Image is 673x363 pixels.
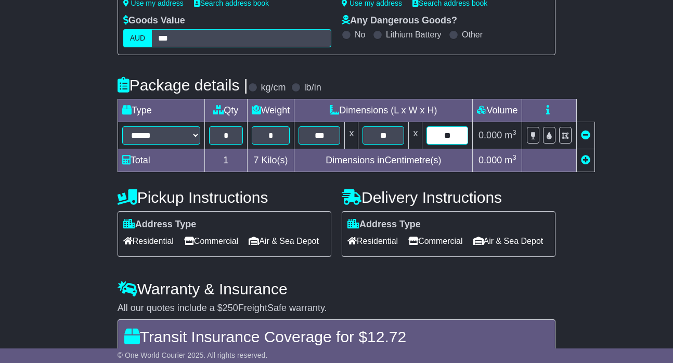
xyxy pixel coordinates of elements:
h4: Transit Insurance Coverage for $ [124,328,549,345]
span: Residential [123,233,174,249]
span: 12.72 [367,328,406,345]
td: Type [118,99,204,122]
label: Other [462,30,483,40]
span: Air & Sea Depot [473,233,543,249]
label: Lithium Battery [386,30,442,40]
sup: 3 [512,153,516,161]
label: No [355,30,365,40]
span: © One World Courier 2025. All rights reserved. [118,351,268,359]
td: Dimensions (L x W x H) [294,99,473,122]
span: Air & Sea Depot [249,233,319,249]
td: Total [118,149,204,172]
sup: 3 [512,128,516,136]
span: Commercial [184,233,238,249]
td: Qty [204,99,247,122]
td: Volume [473,99,522,122]
label: Goods Value [123,15,185,27]
span: m [504,130,516,140]
h4: Warranty & Insurance [118,280,556,297]
span: 0.000 [478,130,502,140]
label: lb/in [304,82,321,94]
span: 7 [254,155,259,165]
a: Remove this item [581,130,590,140]
span: 250 [223,303,238,313]
a: Add new item [581,155,590,165]
h4: Package details | [118,76,248,94]
span: 0.000 [478,155,502,165]
td: Dimensions in Centimetre(s) [294,149,473,172]
span: Residential [347,233,398,249]
label: AUD [123,29,152,47]
label: kg/cm [261,82,286,94]
label: Address Type [347,219,421,230]
label: Address Type [123,219,197,230]
label: Any Dangerous Goods? [342,15,457,27]
div: All our quotes include a $ FreightSafe warranty. [118,303,556,314]
td: x [345,122,358,149]
td: 1 [204,149,247,172]
td: x [409,122,422,149]
td: Kilo(s) [247,149,294,172]
h4: Pickup Instructions [118,189,331,206]
h4: Delivery Instructions [342,189,555,206]
td: Weight [247,99,294,122]
span: Commercial [408,233,462,249]
span: m [504,155,516,165]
